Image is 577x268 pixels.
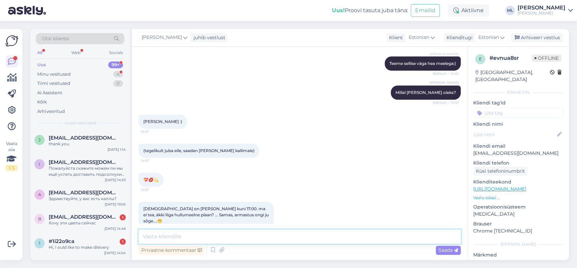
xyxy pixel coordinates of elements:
[38,216,41,221] span: b
[389,61,456,66] span: Teeme sellise väga hea meelega:)
[473,143,563,150] p: Kliendi email
[473,251,563,259] p: Märkmed
[141,129,166,134] span: 14:57
[107,147,126,152] div: [DATE] 1:14
[473,167,528,176] div: Küsi telefoninumbrit
[42,35,69,42] span: Otsi kliente
[113,71,123,78] div: 4
[505,6,515,15] div: ML
[473,220,563,227] p: Brauser
[49,244,126,250] div: Hi, I ould like to make dleivery
[108,48,124,57] div: Socials
[38,192,41,197] span: a
[386,34,403,41] div: Klient
[139,246,205,255] div: Privaatne kommentaar
[518,10,566,16] div: [PERSON_NAME]
[438,247,458,253] span: Saada
[70,48,82,57] div: Web
[104,226,126,231] div: [DATE] 14:46
[143,177,159,182] span: 💝💋💫
[39,162,40,167] span: i
[518,5,573,16] a: [PERSON_NAME][PERSON_NAME]
[479,56,482,62] span: e
[474,131,556,138] input: Lisa nimi
[473,99,563,106] p: Kliendi tag'id
[473,178,563,186] p: Klienditeekond
[430,51,459,56] span: [PERSON_NAME]
[433,71,459,76] span: Nähtud ✓ 14:41
[532,54,561,62] span: Offline
[113,80,123,87] div: 0
[473,227,563,235] p: Chrome [TECHNICAL_ID]
[49,165,126,177] div: Пожалуйста скажите можем ли мы ещё успеть доставить подсолнухи сегодня в район около телевизионно...
[473,121,563,128] p: Kliendi nimi
[511,33,563,42] div: Arhiveeri vestlus
[478,34,499,41] span: Estonian
[473,195,563,201] p: Vaata edasi ...
[49,238,74,244] span: #1i22o9ca
[191,34,225,41] div: juhib vestlust
[105,177,126,182] div: [DATE] 14:53
[37,80,70,87] div: Tiimi vestlused
[444,34,473,41] div: Klienditugi
[65,120,96,126] span: Uued vestlused
[49,135,119,141] span: jplanners@gmail.com
[411,4,440,17] button: Emailid
[39,241,40,246] span: 1
[108,62,123,68] div: 99+
[473,241,563,247] div: [PERSON_NAME]
[105,202,126,207] div: [DATE] 19:05
[143,148,255,153] span: (tegelikult juba eile, saadan [PERSON_NAME] kallimale)
[49,190,119,196] span: aljona.naumova@outlook.com
[37,108,65,115] div: Arhiveeritud
[143,119,182,124] span: [PERSON_NAME] :)
[36,48,44,57] div: All
[473,160,563,167] p: Kliendi telefon
[430,80,459,85] span: [PERSON_NAME]
[473,150,563,157] p: [EMAIL_ADDRESS][DOMAIN_NAME]
[5,141,18,171] div: Vaata siia
[518,5,566,10] div: [PERSON_NAME]
[409,34,429,41] span: Estonian
[37,62,46,68] div: Uus
[143,206,270,223] span: [DEMOGRAPHIC_DATA] on [PERSON_NAME] kuni 17.00. ma ei tea, äkki liiga hullumeelne plaan? ... Sama...
[332,6,408,15] div: Proovi tasuta juba täna:
[5,165,18,171] div: 1 / 3
[49,196,126,202] div: Здравствуйте, у вас есть каллы?
[473,203,563,211] p: Operatsioonisüsteem
[473,108,563,118] input: Lisa tag
[39,137,41,142] span: j
[37,90,62,96] div: AI Assistent
[141,187,166,192] span: 14:57
[332,7,345,14] b: Uus!
[49,141,126,147] div: thank you
[489,54,532,62] div: # evnua8sr
[473,186,526,192] a: [URL][DOMAIN_NAME]
[5,34,18,47] img: Askly Logo
[448,4,489,17] div: Aktiivne
[395,90,456,95] span: Millal [PERSON_NAME] oleks?
[104,250,126,255] div: [DATE] 14:04
[433,100,459,105] span: Nähtud ✓ 14:41
[120,214,126,220] div: 1
[473,211,563,218] p: [MEDICAL_DATA]
[49,220,126,226] div: Хочу эти цветы сейчас
[37,71,71,78] div: Minu vestlused
[142,34,182,41] span: [PERSON_NAME]
[49,214,119,220] span: berlinbmw666@gmail.com
[475,69,550,83] div: [GEOGRAPHIC_DATA], [GEOGRAPHIC_DATA]
[141,158,166,163] span: 14:57
[120,239,126,245] div: 1
[37,99,47,105] div: Kõik
[49,159,119,165] span: ingrida.dem@gmail.com
[473,89,563,95] div: Kliendi info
